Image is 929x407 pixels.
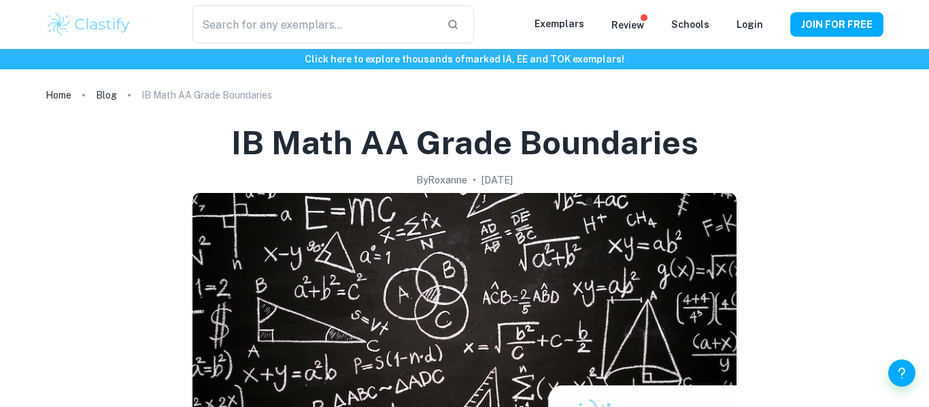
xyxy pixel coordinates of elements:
a: Schools [671,19,709,30]
button: JOIN FOR FREE [790,12,883,37]
p: Review [611,18,644,33]
p: • [473,173,476,188]
p: IB Math AA Grade Boundaries [141,88,272,103]
p: Exemplars [535,16,584,31]
button: Help and Feedback [888,359,915,387]
a: Home [46,86,71,105]
h6: Click here to explore thousands of marked IA, EE and TOK exemplars ! [3,52,926,67]
h2: [DATE] [482,173,513,188]
h1: IB Math AA Grade Boundaries [231,121,698,164]
img: Clastify logo [46,11,132,38]
a: Blog [96,86,117,105]
h2: By Roxanne [416,173,467,188]
input: Search for any exemplars... [192,5,436,43]
a: Login [737,19,763,30]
